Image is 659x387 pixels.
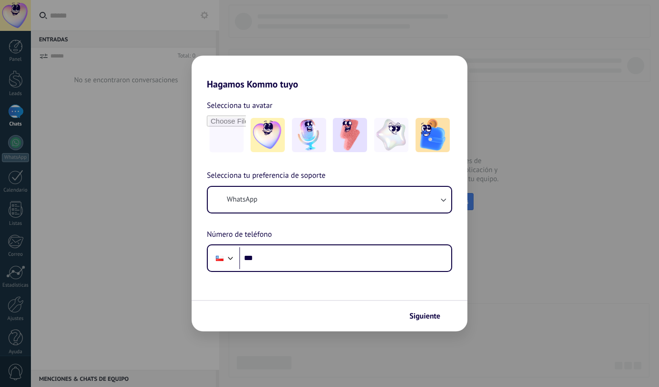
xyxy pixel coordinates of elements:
[207,229,272,241] span: Número de teléfono
[416,118,450,152] img: -5.jpeg
[409,313,440,319] span: Siguiente
[208,187,451,213] button: WhatsApp
[374,118,408,152] img: -4.jpeg
[251,118,285,152] img: -1.jpeg
[207,170,326,182] span: Selecciona tu preferencia de soporte
[207,99,272,112] span: Selecciona tu avatar
[292,118,326,152] img: -2.jpeg
[211,248,229,268] div: Chile: + 56
[227,195,257,204] span: WhatsApp
[333,118,367,152] img: -3.jpeg
[192,56,467,90] h2: Hagamos Kommo tuyo
[405,308,453,324] button: Siguiente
